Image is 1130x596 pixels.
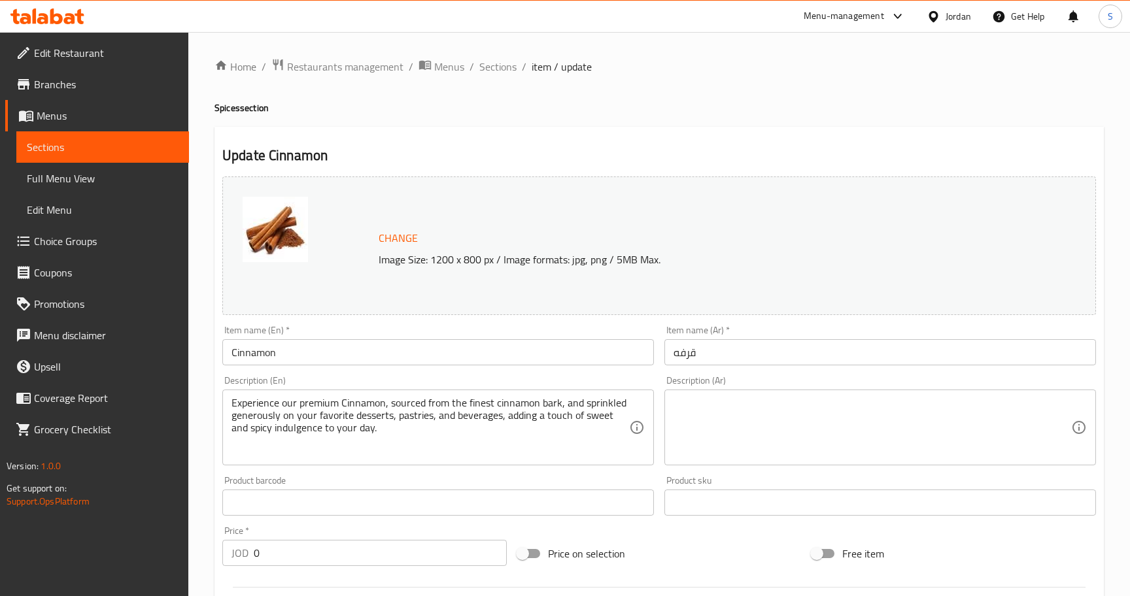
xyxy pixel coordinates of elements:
input: Please enter product sku [664,489,1096,516]
a: Grocery Checklist [5,414,189,445]
span: Coverage Report [34,390,179,406]
a: Edit Menu [16,194,189,225]
span: Branches [34,76,179,92]
h2: Update Cinnamon [222,146,1096,165]
span: item / update [532,59,592,74]
span: Grocery Checklist [34,422,179,437]
span: Menus [434,59,464,74]
a: Choice Groups [5,225,189,257]
button: Change [373,225,423,252]
span: Version: [7,457,39,474]
a: Upsell [5,351,189,382]
span: 1.0.0 [41,457,61,474]
a: Home [214,59,256,74]
a: Coverage Report [5,382,189,414]
span: Sections [27,139,179,155]
span: Edit Menu [27,202,179,218]
span: Coupons [34,265,179,280]
a: Promotions [5,288,189,320]
p: JOD [231,545,248,561]
h4: Spices section [214,101,1104,114]
span: Free item [842,546,884,561]
span: Get support on: [7,480,67,497]
span: Menu disclaimer [34,327,179,343]
a: Branches [5,69,189,100]
a: Menus [419,58,464,75]
a: Full Menu View [16,163,189,194]
textarea: Experience our premium Cinnamon, sourced from the finest cinnamon bark, and sprinkled generously ... [231,397,629,459]
span: Change [379,229,418,248]
span: Upsell [34,359,179,374]
span: Price on selection [548,546,625,561]
li: / [470,59,474,74]
nav: breadcrumb [214,58,1104,75]
span: Promotions [34,296,179,312]
div: Menu-management [804,8,884,24]
p: Image Size: 1200 x 800 px / Image formats: jpg, png / 5MB Max. [373,252,998,267]
input: Please enter product barcode [222,489,654,516]
a: Sections [16,131,189,163]
a: Edit Restaurant [5,37,189,69]
li: / [262,59,266,74]
span: Full Menu View [27,171,179,186]
span: Menus [37,108,179,124]
span: Choice Groups [34,233,179,249]
a: Support.OpsPlatform [7,493,90,510]
input: Enter name Ar [664,339,1096,365]
li: / [522,59,526,74]
a: Restaurants management [271,58,403,75]
a: Menus [5,100,189,131]
span: Restaurants management [287,59,403,74]
a: Menu disclaimer [5,320,189,351]
input: Please enter price [254,540,507,566]
img: istockphoto1134101282612x637816489490689511.jpg [243,197,308,262]
span: S [1108,9,1113,24]
span: Edit Restaurant [34,45,179,61]
a: Coupons [5,257,189,288]
a: Sections [479,59,517,74]
div: Jordan [946,9,971,24]
input: Enter name En [222,339,654,365]
li: / [409,59,413,74]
